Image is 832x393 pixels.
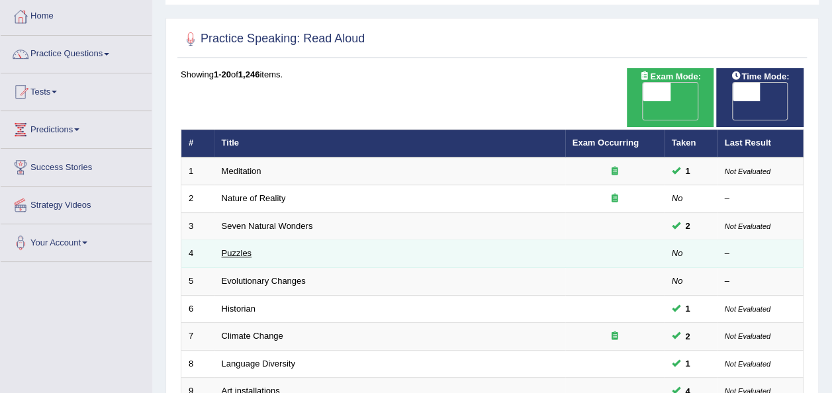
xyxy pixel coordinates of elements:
[1,73,152,107] a: Tests
[1,224,152,257] a: Your Account
[181,268,214,296] td: 5
[725,247,796,260] div: –
[222,359,295,369] a: Language Diversity
[1,187,152,220] a: Strategy Videos
[725,332,770,340] small: Not Evaluated
[725,275,796,288] div: –
[680,164,696,178] span: You can still take this question
[214,130,565,157] th: Title
[573,165,657,178] div: Exam occurring question
[181,68,804,81] div: Showing of items.
[680,219,696,233] span: You can still take this question
[672,193,683,203] em: No
[725,167,770,175] small: Not Evaluated
[634,69,706,83] span: Exam Mode:
[222,221,313,231] a: Seven Natural Wonders
[181,350,214,378] td: 8
[181,157,214,185] td: 1
[222,166,261,176] a: Meditation
[181,185,214,213] td: 2
[573,138,639,148] a: Exam Occurring
[725,360,770,368] small: Not Evaluated
[222,304,255,314] a: Historian
[181,240,214,268] td: 4
[214,69,231,79] b: 1-20
[181,29,365,49] h2: Practice Speaking: Read Aloud
[680,357,696,371] span: You can still take this question
[725,222,770,230] small: Not Evaluated
[672,248,683,258] em: No
[1,111,152,144] a: Predictions
[222,276,306,286] a: Evolutionary Changes
[222,248,252,258] a: Puzzles
[672,276,683,286] em: No
[725,305,770,313] small: Not Evaluated
[1,36,152,69] a: Practice Questions
[627,68,714,127] div: Show exams occurring in exams
[238,69,260,79] b: 1,246
[181,323,214,351] td: 7
[181,130,214,157] th: #
[680,302,696,316] span: You can still take this question
[717,130,804,157] th: Last Result
[1,149,152,182] a: Success Stories
[222,331,283,341] a: Climate Change
[725,69,794,83] span: Time Mode:
[573,330,657,343] div: Exam occurring question
[725,193,796,205] div: –
[665,130,717,157] th: Taken
[573,193,657,205] div: Exam occurring question
[181,295,214,323] td: 6
[222,193,286,203] a: Nature of Reality
[680,329,696,343] span: You can still take this question
[181,212,214,240] td: 3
